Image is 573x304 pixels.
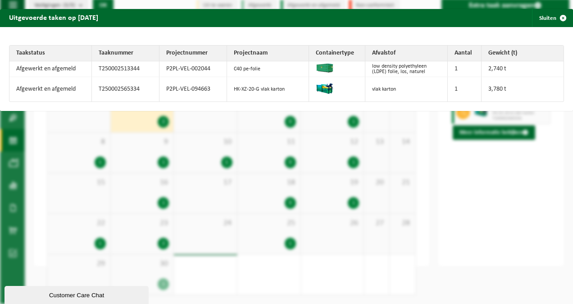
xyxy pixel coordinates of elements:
td: HK-XZ-20-G vlak karton [227,77,309,101]
td: 2,740 t [482,61,564,77]
th: Aantal [448,46,482,61]
td: P2PL-VEL-094663 [159,77,227,101]
th: Taaknummer [92,46,159,61]
td: 1 [448,77,482,101]
th: Containertype [309,46,365,61]
th: Gewicht (t) [482,46,564,61]
td: low density polyethyleen (LDPE) folie, los, naturel [365,61,448,77]
td: 1 [448,61,482,77]
td: Afgewerkt en afgemeld [9,61,92,77]
td: C40 pe-folie [227,61,309,77]
iframe: chat widget [5,284,150,304]
td: P2PL-VEL-002044 [159,61,227,77]
td: 3,780 t [482,77,564,101]
img: HK-XC-40-GN-00 [316,64,334,73]
button: Sluiten [532,9,572,27]
th: Afvalstof [365,46,448,61]
th: Taakstatus [9,46,92,61]
td: Afgewerkt en afgemeld [9,77,92,101]
th: Projectnaam [227,46,309,61]
td: vlak karton [365,77,448,101]
td: T250002565334 [92,77,159,101]
td: T250002513344 [92,61,159,77]
th: Projectnummer [159,46,227,61]
img: HK-XZ-20-GN-12 [316,79,334,97]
